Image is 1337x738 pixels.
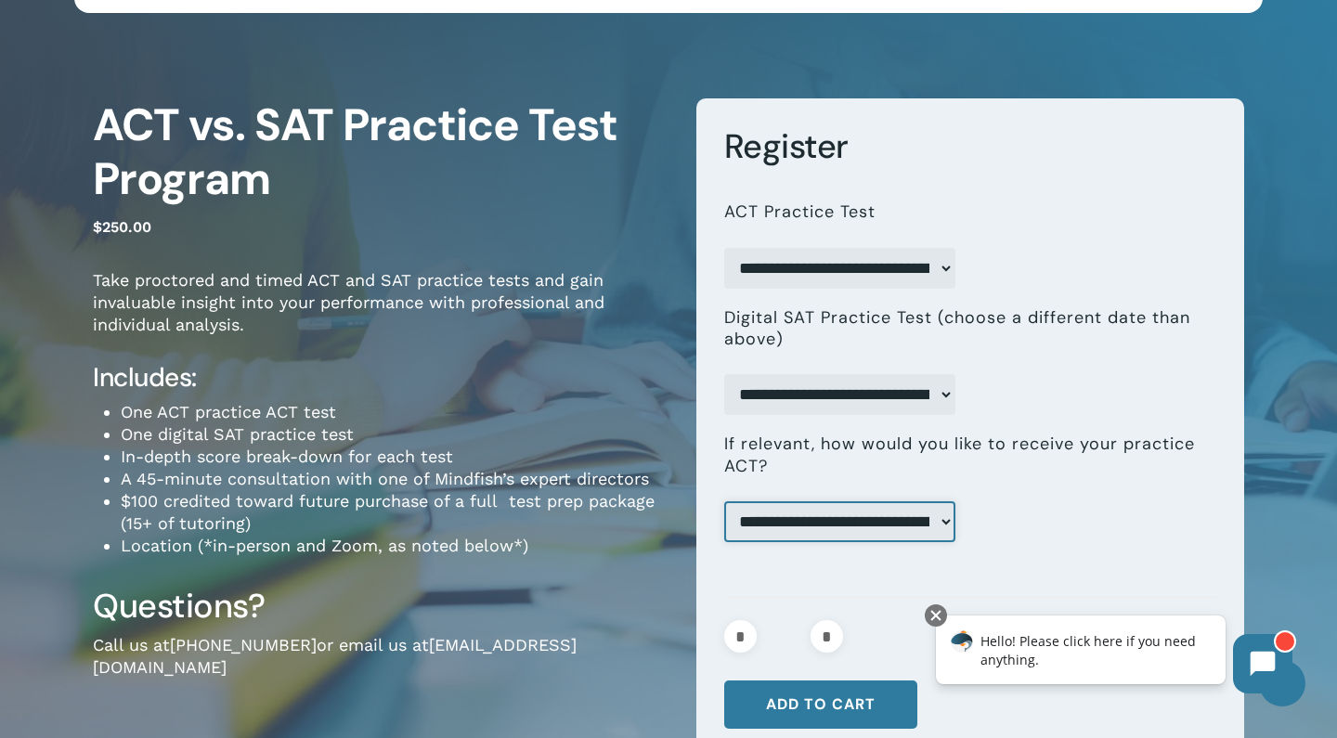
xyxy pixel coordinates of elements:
span: $ [93,218,102,236]
p: Call us at or email us at [93,634,668,704]
li: One ACT practice ACT test [121,401,668,423]
h1: ACT vs. SAT Practice Test Program [93,98,668,206]
li: Location (*in-person and Zoom, as noted below*) [121,535,668,557]
li: In-depth score break-down for each test [121,446,668,468]
h4: Includes: [93,361,668,395]
label: ACT Practice Test [724,201,876,223]
label: Digital SAT Practice Test (choose a different date than above) [724,307,1202,351]
li: A 45-minute consultation with one of Mindfish’s expert directors [121,468,668,490]
iframe: Chatbot [916,601,1311,712]
input: Product quantity [762,620,805,653]
li: One digital SAT practice test [121,423,668,446]
a: [PHONE_NUMBER] [170,635,317,654]
p: Take proctored and timed ACT and SAT practice tests and gain invaluable insight into your perform... [93,269,668,361]
label: If relevant, how would you like to receive your practice ACT? [724,434,1202,477]
h3: Questions? [93,585,668,628]
button: Add to cart [724,680,917,729]
li: $100 credited toward future purchase of a full test prep package (15+ of tutoring) [121,490,668,535]
bdi: 250.00 [93,218,151,236]
h3: Register [724,125,1217,168]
